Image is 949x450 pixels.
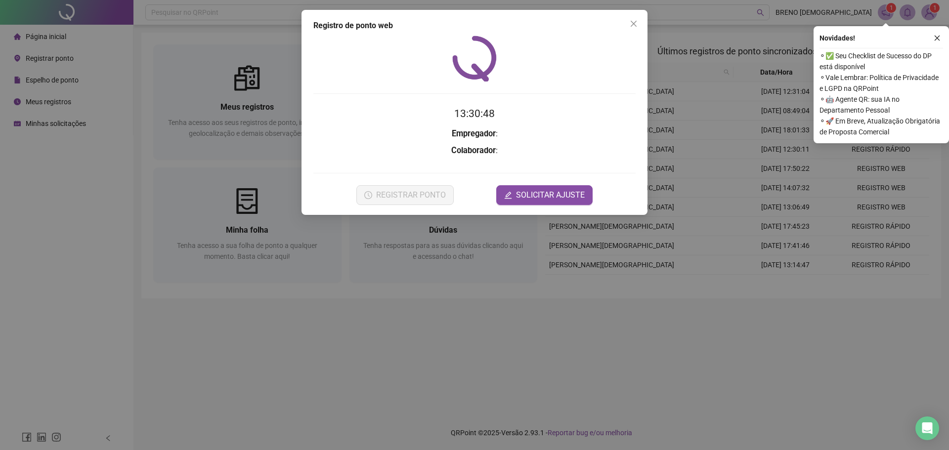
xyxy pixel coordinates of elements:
button: Close [626,16,642,32]
button: REGISTRAR PONTO [356,185,454,205]
div: Registro de ponto web [313,20,636,32]
button: editSOLICITAR AJUSTE [496,185,593,205]
span: edit [504,191,512,199]
span: ⚬ ✅ Seu Checklist de Sucesso do DP está disponível [820,50,943,72]
time: 13:30:48 [454,108,495,120]
span: Novidades ! [820,33,855,43]
span: ⚬ 🤖 Agente QR: sua IA no Departamento Pessoal [820,94,943,116]
strong: Empregador [452,129,496,138]
span: close [630,20,638,28]
span: ⚬ 🚀 Em Breve, Atualização Obrigatória de Proposta Comercial [820,116,943,137]
strong: Colaborador [451,146,496,155]
h3: : [313,127,636,140]
h3: : [313,144,636,157]
div: Open Intercom Messenger [915,416,939,440]
img: QRPoint [452,36,497,82]
span: SOLICITAR AJUSTE [516,189,585,201]
span: ⚬ Vale Lembrar: Política de Privacidade e LGPD na QRPoint [820,72,943,94]
span: close [934,35,941,41]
